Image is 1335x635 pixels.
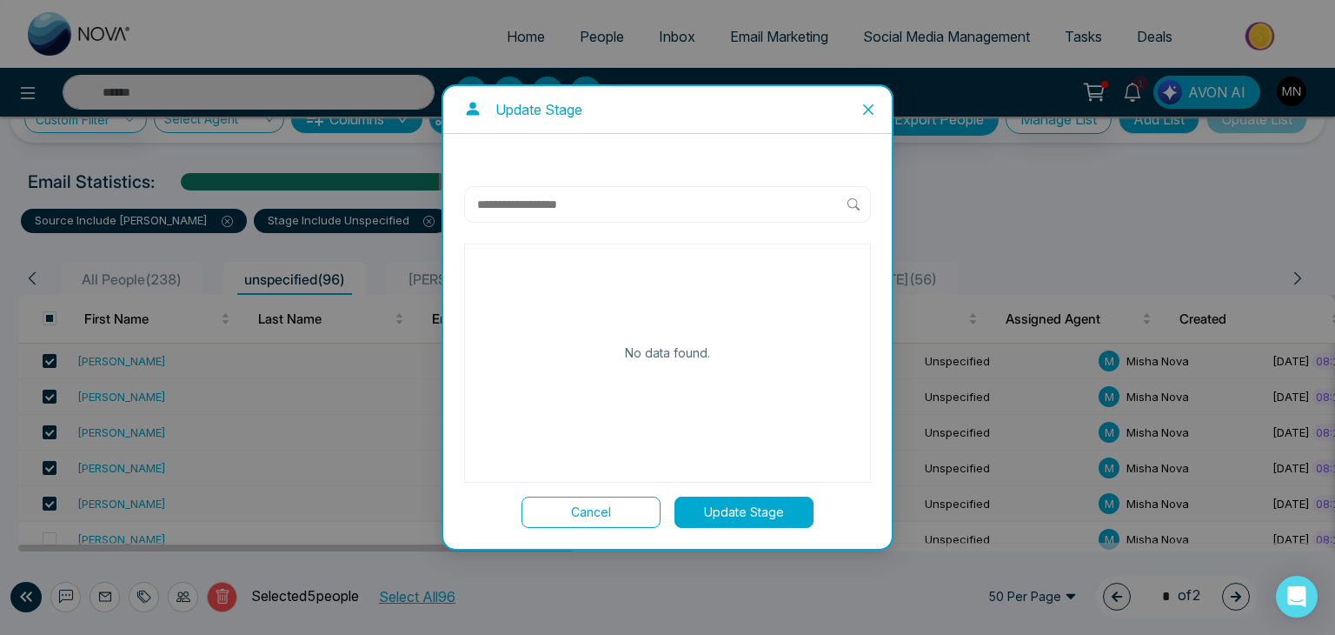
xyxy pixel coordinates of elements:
button: Close [845,86,892,133]
button: Update Stage [674,497,814,528]
span: close [861,103,875,117]
button: Cancel [521,497,661,528]
div: No data found. [465,244,870,462]
p: Update Stage [495,100,582,119]
div: Open Intercom Messenger [1276,576,1318,618]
